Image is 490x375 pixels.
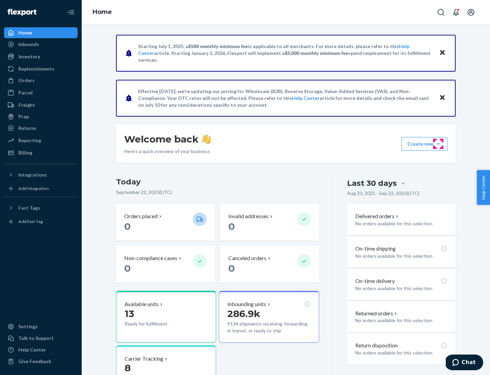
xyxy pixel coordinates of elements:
h1: Welcome back [124,133,211,145]
button: Close Navigation [64,5,78,19]
p: Carrier Tracking [125,355,163,363]
h3: Today [116,177,319,187]
p: Ready for fulfillment [125,320,187,327]
a: Parcel [4,87,78,98]
div: Replenishments [18,65,54,72]
a: Freight [4,100,78,110]
p: September 22, 2025 ( UTC ) [116,189,319,196]
button: Invalid addresses 0 [220,204,319,241]
span: 0 [228,262,235,274]
div: Billing [18,149,32,156]
div: Add Integration [18,185,49,191]
span: 8 [125,362,131,374]
button: Create new [402,137,447,151]
a: Add Integration [4,183,78,194]
button: Open notifications [449,5,463,19]
a: Inbounds [4,39,78,50]
ol: breadcrumbs [87,2,117,22]
p: 9134 shipments receiving, forwarding, in transit, or ready to ship [227,320,310,334]
a: Reporting [4,135,78,146]
a: Orders [4,75,78,86]
button: Give Feedback [4,356,78,367]
span: 286.9k [227,308,260,319]
span: 0 [124,221,131,232]
a: Help Center [292,95,320,101]
div: Settings [18,323,38,330]
p: No orders available for this selection [355,349,447,356]
a: Prep [4,111,78,122]
p: Effective [DATE], we're updating our pricing for Wholesale (B2B), Reserve Storage, Value-Added Se... [138,88,432,108]
a: Home [4,27,78,38]
button: Non-compliance cases 0 [116,246,215,283]
p: Aug 23, 2025 - Sep 22, 2025 ( UTC ) [347,190,419,197]
div: Freight [18,102,35,108]
a: Help Center [4,344,78,355]
p: Inbounding units [227,300,266,308]
div: Give Feedback [18,358,51,365]
button: Close [438,48,447,58]
button: Close [438,93,447,103]
p: No orders available for this selection [355,220,447,227]
img: hand-wave emoji [201,134,211,144]
p: Available units [125,300,159,308]
a: Replenishments [4,63,78,74]
div: Inventory [18,53,40,60]
span: $500 monthly minimum fee [188,43,248,49]
button: Inbounding units286.9k9134 shipments receiving, forwarding, in transit, or ready to ship [219,291,319,343]
p: Here’s a quick overview of your business [124,148,211,155]
button: Available units13Ready for fulfillment [116,291,216,343]
span: 13 [125,308,134,319]
p: No orders available for this selection [355,317,447,324]
span: 0 [124,262,131,274]
p: Non-compliance cases [124,254,177,262]
p: Invalid addresses [228,212,268,220]
span: 0 [228,221,235,232]
a: Home [93,8,112,16]
a: Billing [4,147,78,158]
p: Canceled orders [228,254,266,262]
span: $5,000 monthly minimum fee [285,50,348,56]
div: Integrations [18,171,47,178]
div: Inbounds [18,41,39,48]
div: Returns [18,125,36,132]
button: Open Search Box [434,5,448,19]
div: Prep [18,113,29,120]
p: On-time shipping [355,245,396,253]
a: Returns [4,123,78,134]
button: Help Center [477,170,490,205]
div: Orders [18,77,35,84]
p: On-time delivery [355,277,395,285]
p: Starting July 1, 2025, a is applicable to all merchants. For more details, please refer to this a... [138,43,432,63]
div: Parcel [18,89,33,96]
div: Help Center [18,346,46,353]
div: Home [18,29,32,36]
button: Talk to Support [4,333,78,344]
p: Orders placed [124,212,158,220]
button: Orders placed 0 [116,204,215,241]
iframe: Opens a widget where you can chat to one of our agents [446,355,483,372]
div: Last 30 days [347,178,397,189]
a: Add Fast Tag [4,216,78,227]
p: No orders available for this selection [355,285,447,292]
img: Flexport logo [7,9,36,16]
button: Canceled orders 0 [220,246,319,283]
a: Settings [4,321,78,332]
p: Return disposition [355,342,398,349]
div: Add Fast Tag [18,219,43,224]
button: Open account menu [464,5,478,19]
p: No orders available for this selection [355,253,447,259]
button: Delivered orders [355,212,400,220]
button: Returned orders [355,310,398,317]
button: Fast Tags [4,202,78,213]
div: Talk to Support [18,335,54,342]
button: Integrations [4,169,78,180]
a: Inventory [4,51,78,62]
div: Reporting [18,137,41,144]
div: Fast Tags [18,205,40,211]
